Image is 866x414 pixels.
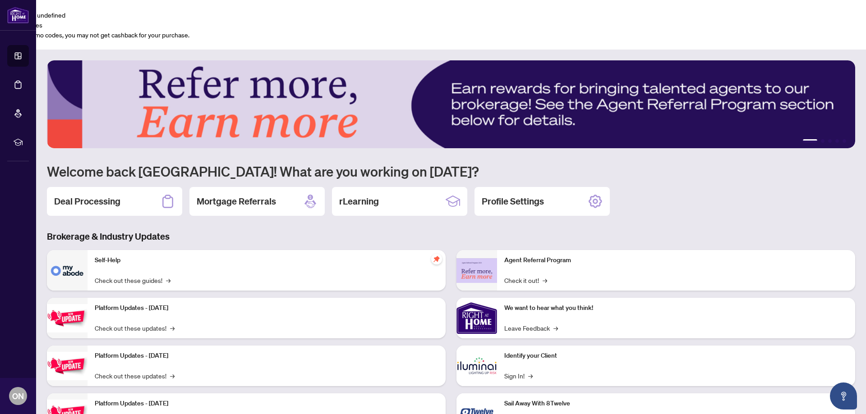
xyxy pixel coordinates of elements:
p: Sail Away With 8Twelve [504,399,848,409]
img: Agent Referral Program [456,258,497,283]
a: Check out these updates!→ [95,371,175,381]
p: We want to hear what you think! [504,303,848,313]
p: Identify your Client [504,351,848,361]
button: Open asap [830,382,857,409]
button: 1 [803,139,817,143]
a: Check out these updates!→ [95,323,175,333]
span: → [553,323,558,333]
span: → [170,371,175,381]
h3: Brokerage & Industry Updates [47,230,855,243]
span: → [166,275,170,285]
p: Platform Updates - [DATE] [95,303,438,313]
h2: Profile Settings [482,195,544,208]
span: pushpin [431,254,442,264]
h2: Mortgage Referrals [197,195,276,208]
p: Platform Updates - [DATE] [95,399,438,409]
span: → [543,275,547,285]
img: Platform Updates - July 21, 2025 [47,304,88,332]
a: Check it out!→ [504,275,547,285]
p: Platform Updates - [DATE] [95,351,438,361]
span: ON [12,390,24,402]
img: Self-Help [47,250,88,291]
img: We want to hear what you think! [456,298,497,338]
p: Agent Referral Program [504,255,848,265]
h2: Deal Processing [54,195,120,208]
img: logo [7,7,29,23]
img: Slide 0 [47,60,855,148]
h1: Welcome back [GEOGRAPHIC_DATA]! What are you working on [DATE]? [47,163,855,180]
button: 5 [843,139,846,143]
a: Check out these guides!→ [95,275,170,285]
span: → [170,323,175,333]
button: 4 [835,139,839,143]
p: Self-Help [95,255,438,265]
button: 3 [828,139,832,143]
h2: rLearning [339,195,379,208]
button: 2 [821,139,825,143]
img: Identify your Client [456,346,497,386]
a: Sign In!→ [504,371,533,381]
img: Platform Updates - July 8, 2025 [47,352,88,380]
a: Leave Feedback→ [504,323,558,333]
span: → [528,371,533,381]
